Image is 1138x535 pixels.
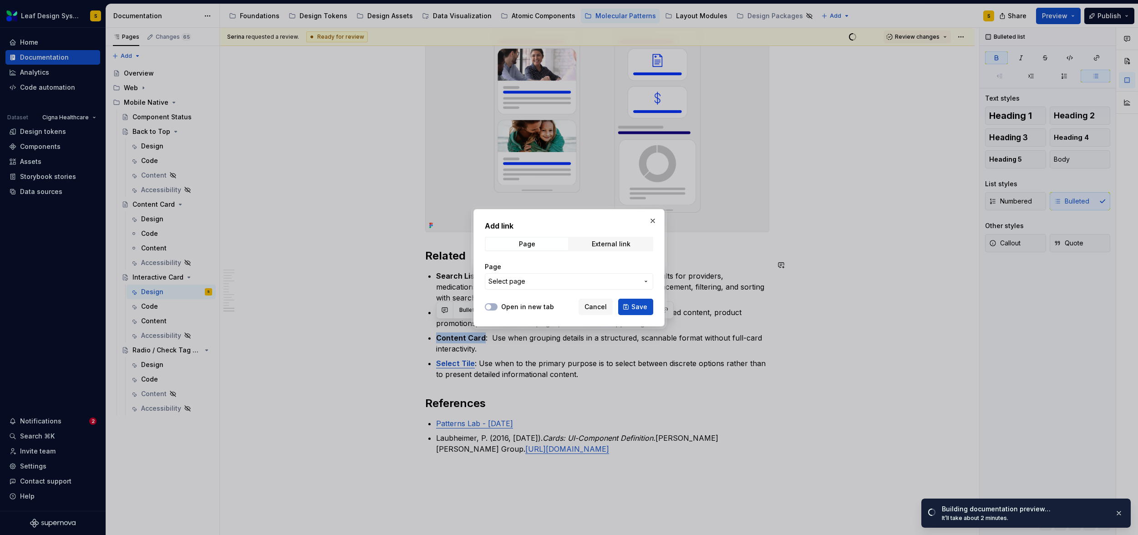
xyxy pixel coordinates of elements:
[519,240,535,248] div: Page
[618,299,653,315] button: Save
[501,302,554,311] label: Open in new tab
[485,262,501,271] label: Page
[485,273,653,290] button: Select page
[631,302,647,311] span: Save
[942,504,1108,514] div: Building documentation preview…
[592,240,630,248] div: External link
[488,277,525,286] span: Select page
[584,302,607,311] span: Cancel
[942,515,1108,522] div: It’ll take about 2 minutes.
[579,299,613,315] button: Cancel
[485,220,653,231] h2: Add link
